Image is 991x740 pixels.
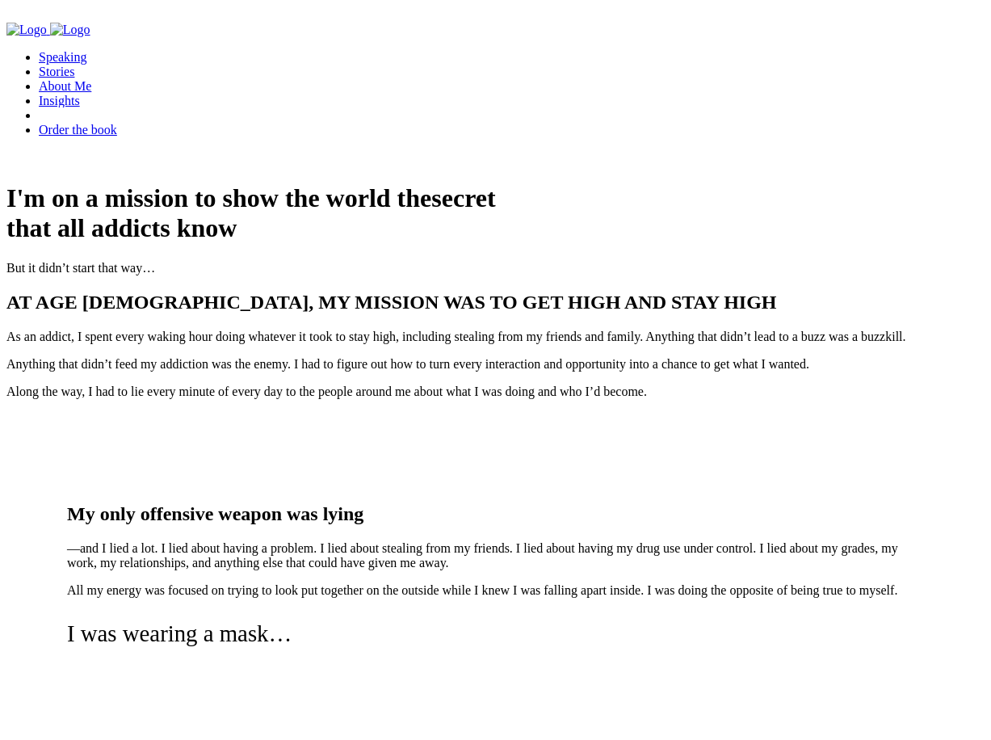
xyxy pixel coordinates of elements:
[39,107,103,123] a: Login
[6,292,985,313] h2: AT AGE [DEMOGRAPHIC_DATA], MY MISSION WAS TO GET HIGH AND STAY HIGH
[6,23,90,36] a: Company Logo Company Logo
[6,261,985,275] p: But it didn’t start that way…
[6,357,809,371] span: Anything that didn’t feed my addiction was the enemy. I had to figure out how to turn every inter...
[6,330,985,344] p: As an addict, I spent every waking hour doing whatever it took to stay high, including stealing f...
[39,79,91,93] a: About Me
[50,23,90,37] img: Company Logo
[67,503,924,525] h2: My only offensive weapon was lying
[67,620,924,647] p: I was wearing a mask…
[431,183,495,212] span: secret
[39,94,80,107] a: Insights
[6,23,47,37] img: Company Logo
[39,123,117,137] a: Order the book
[6,183,985,243] h1: I'm on a mission to show the world the that all addicts know
[39,50,87,64] a: Speaking
[67,583,897,597] span: All my energy was focused on trying to look put together on the outside while I knew I was fallin...
[67,541,898,570] span: —and I lied a lot. I lied about having a problem. I lied about stealing from my friends. I lied a...
[6,385,647,398] span: Along the way, I had to lie every minute of every day to the people around me about what I was do...
[39,65,74,78] a: Stories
